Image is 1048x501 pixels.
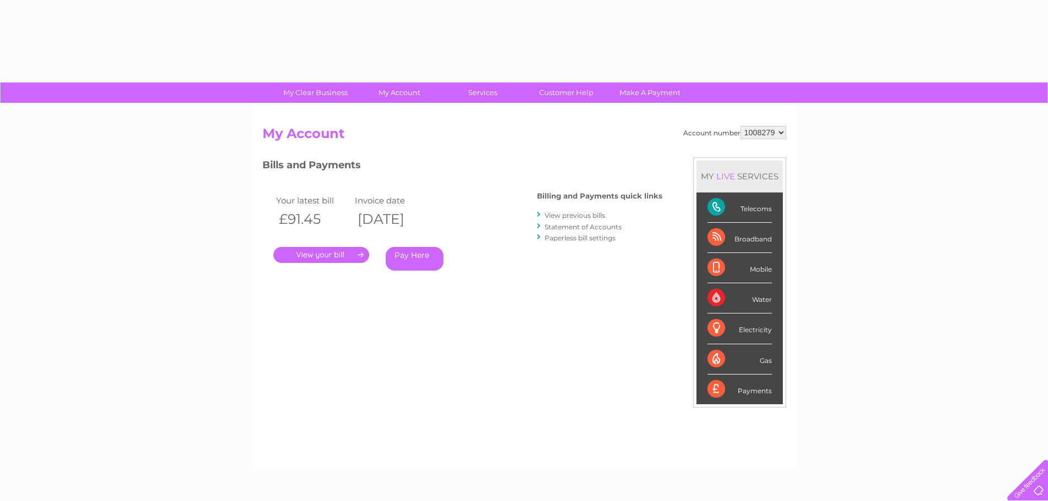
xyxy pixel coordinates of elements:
h4: Billing and Payments quick links [537,192,662,200]
div: Water [707,283,772,313]
a: My Account [354,82,445,103]
th: £91.45 [273,208,353,230]
td: Your latest bill [273,193,353,208]
td: Invoice date [352,193,431,208]
th: [DATE] [352,208,431,230]
a: Services [437,82,528,103]
div: LIVE [714,171,737,181]
div: Broadband [707,223,772,253]
a: Statement of Accounts [545,223,622,231]
a: View previous bills [545,211,605,219]
h2: My Account [262,126,786,147]
div: Electricity [707,313,772,344]
div: Account number [683,126,786,139]
a: Make A Payment [605,82,695,103]
div: Gas [707,344,772,375]
a: My Clear Business [270,82,361,103]
a: . [273,247,369,263]
h3: Bills and Payments [262,157,662,177]
div: Payments [707,375,772,404]
a: Paperless bill settings [545,234,616,242]
div: Telecoms [707,192,772,223]
div: Mobile [707,253,772,283]
div: MY SERVICES [696,161,783,192]
a: Customer Help [521,82,612,103]
a: Pay Here [386,247,443,271]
